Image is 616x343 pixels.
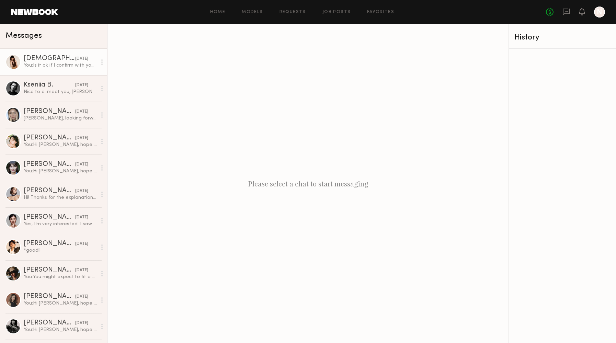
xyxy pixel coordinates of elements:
[75,320,88,327] div: [DATE]
[107,24,509,343] div: Please select a chat to start messaging
[24,187,75,194] div: [PERSON_NAME]
[24,300,97,307] div: You: Hi [PERSON_NAME], hope you're doing well. I'm a womenswear fashion designer currently workin...
[24,221,97,227] div: Yes, I’m very interested. I saw your instagram and your work looks beautiful.
[24,115,97,122] div: [PERSON_NAME], looking forward to another chance!
[75,241,88,247] div: [DATE]
[75,161,88,168] div: [DATE]
[75,56,88,62] div: [DATE]
[5,32,42,40] span: Messages
[24,214,75,221] div: [PERSON_NAME]
[210,10,226,14] a: Home
[24,168,97,174] div: You: Hi [PERSON_NAME], hope you're doing well. I'm a womenswear fashion designer currently workin...
[75,214,88,221] div: [DATE]
[24,82,75,89] div: Kseniia B.
[24,62,97,69] div: You: Is it ok if I confirm with you the fitting day by [DATE] about the exact date and time and l...
[24,247,97,254] div: *good!!
[280,10,306,14] a: Requests
[242,10,263,14] a: Models
[24,89,97,95] div: Nice to e-meet you, [PERSON_NAME]! I’m currently in [GEOGRAPHIC_DATA], but I go back to LA pretty...
[24,141,97,148] div: You: Hi [PERSON_NAME], hope you're doing well. I'm a womenswear fashion designer currently workin...
[75,108,88,115] div: [DATE]
[75,82,88,89] div: [DATE]
[24,55,75,62] div: [DEMOGRAPHIC_DATA][PERSON_NAME]
[24,274,97,280] div: You: You might expect to fit a total of 12-14 pieces at each round of fitting, instead of 28. Bec...
[24,240,75,247] div: [PERSON_NAME]
[594,7,605,18] a: N
[24,267,75,274] div: [PERSON_NAME]
[24,194,97,201] div: Hi! Thanks for the explanation — that really helps. I’m interested! I just moved to Downtown, so ...
[24,108,75,115] div: [PERSON_NAME]
[24,320,75,327] div: [PERSON_NAME]
[75,267,88,274] div: [DATE]
[24,161,75,168] div: [PERSON_NAME]
[24,135,75,141] div: [PERSON_NAME]
[75,294,88,300] div: [DATE]
[514,34,611,42] div: History
[75,135,88,141] div: [DATE]
[322,10,351,14] a: Job Posts
[24,293,75,300] div: [PERSON_NAME]
[367,10,394,14] a: Favorites
[75,188,88,194] div: [DATE]
[24,327,97,333] div: You: Hi [PERSON_NAME], hope you're doing well. I'm a womenswear fashion designer currently workin...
